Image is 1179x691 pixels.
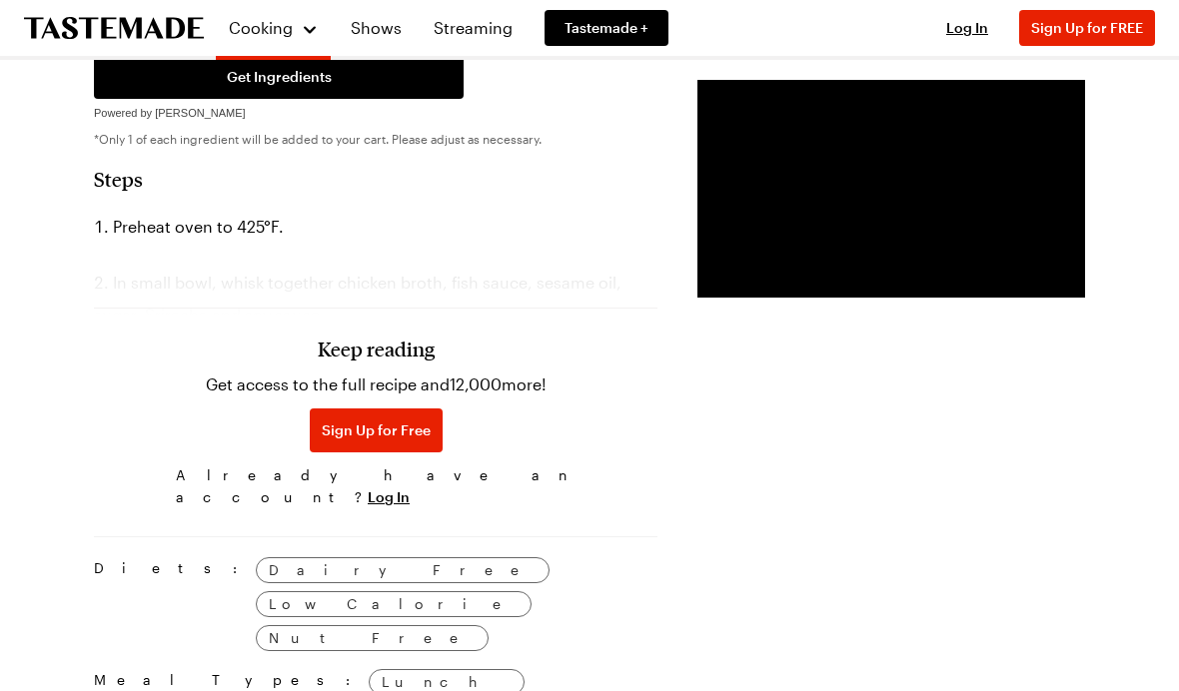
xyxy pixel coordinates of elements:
[697,80,1085,298] video-js: Video Player
[927,18,1007,38] button: Log In
[322,420,431,440] span: Sign Up for Free
[94,55,464,99] button: Get Ingredients
[176,464,576,508] span: Already have an account?
[269,627,476,649] span: Nut Free
[310,408,443,452] button: Sign Up for Free
[256,557,550,583] a: Dairy Free
[1019,10,1155,46] button: Sign Up for FREE
[94,211,657,243] li: Preheat oven to 425°F.
[318,337,435,360] h3: Keep reading
[256,591,532,617] a: Low Calorie
[94,131,657,147] p: *Only 1 of each ingredient will be added to your cart. Please adjust as necessary.
[229,18,293,37] span: Cooking
[368,487,410,507] button: Log In
[545,10,668,46] a: Tastemade +
[256,625,489,651] a: Nut Free
[1031,19,1143,36] span: Sign Up for FREE
[24,17,204,40] a: To Tastemade Home Page
[94,557,248,651] span: Diets:
[94,101,246,120] a: Powered by [PERSON_NAME]
[565,18,648,38] span: Tastemade +
[228,8,319,48] button: Cooking
[94,107,246,119] span: Powered by [PERSON_NAME]
[94,167,657,191] h2: Steps
[206,372,547,396] p: Get access to the full recipe and 12,000 more!
[269,559,537,581] span: Dairy Free
[946,19,988,36] span: Log In
[269,593,519,615] span: Low Calorie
